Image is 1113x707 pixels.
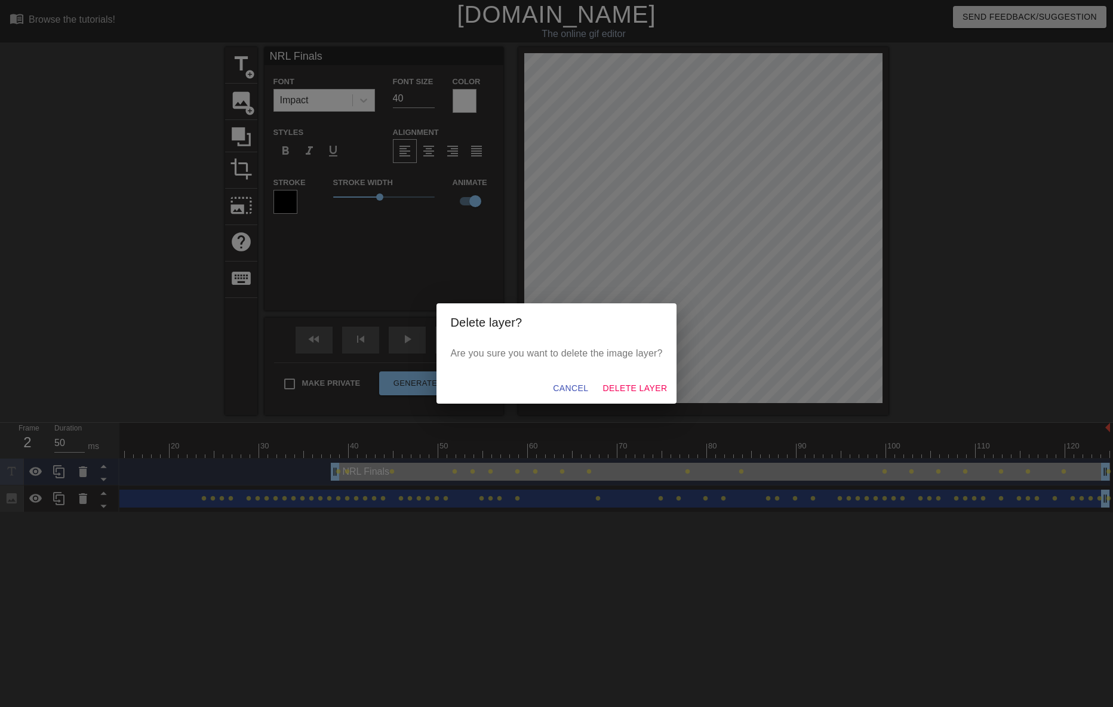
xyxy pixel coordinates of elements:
[451,346,663,361] p: Are you sure you want to delete the image layer?
[451,313,663,332] h2: Delete layer?
[602,381,667,396] span: Delete Layer
[548,377,593,399] button: Cancel
[553,381,588,396] span: Cancel
[598,377,672,399] button: Delete Layer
